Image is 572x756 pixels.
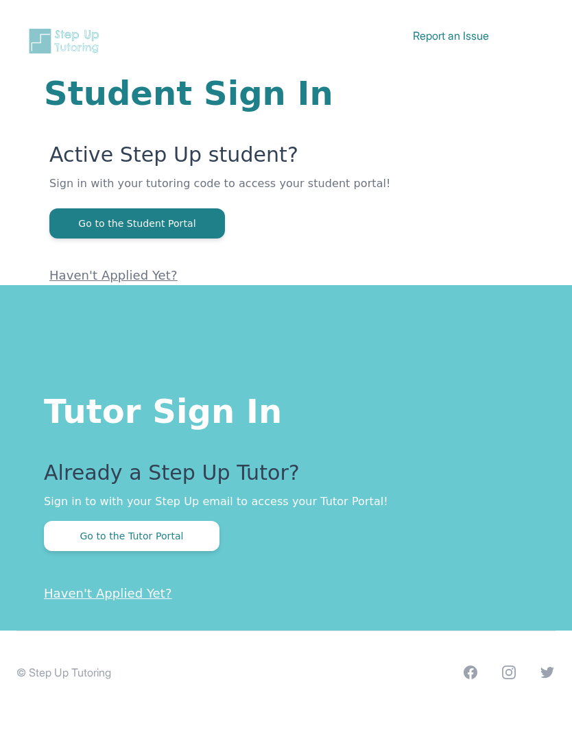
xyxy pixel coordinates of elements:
[49,143,528,175] p: Active Step Up student?
[413,29,489,42] a: Report an Issue
[44,77,528,110] h1: Student Sign In
[44,521,219,551] button: Go to the Tutor Portal
[49,217,225,230] a: Go to the Student Portal
[44,389,528,428] h1: Tutor Sign In
[27,27,104,55] img: Step Up Tutoring horizontal logo
[44,586,172,600] a: Haven't Applied Yet?
[49,175,528,208] p: Sign in with your tutoring code to access your student portal!
[44,461,528,493] p: Already a Step Up Tutor?
[44,493,528,510] p: Sign in to with your Step Up email to access your Tutor Portal!
[49,208,225,239] button: Go to the Student Portal
[44,529,219,542] a: Go to the Tutor Portal
[16,664,111,681] p: © Step Up Tutoring
[49,268,178,282] a: Haven't Applied Yet?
